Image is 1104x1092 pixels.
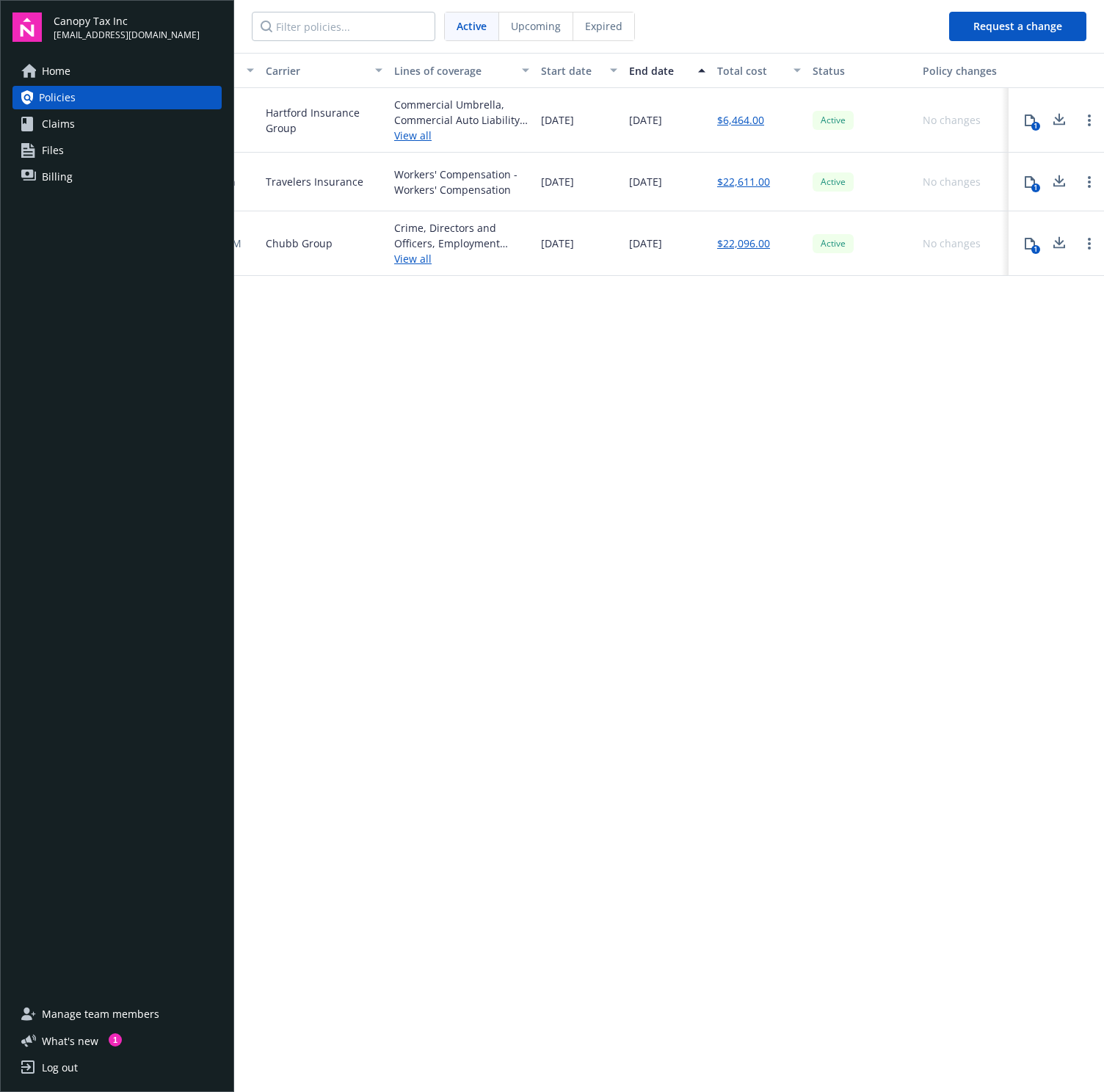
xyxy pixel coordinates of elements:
[394,167,529,197] div: Workers' Compensation - Workers' Compensation
[717,174,770,189] a: $22,611.00
[923,236,981,251] div: No changes
[1081,235,1098,252] a: Open options
[54,13,200,29] span: Canopy Tax Inc
[917,53,1009,88] button: Policy changes
[1015,106,1045,135] button: 1
[12,112,222,136] a: Claims
[535,53,623,88] button: Start date
[394,63,513,79] div: Lines of coverage
[12,86,222,109] a: Policies
[1031,122,1040,131] div: 1
[42,1033,98,1049] span: What ' s new
[511,18,561,34] span: Upcoming
[12,165,222,189] a: Billing
[923,112,981,128] div: No changes
[923,63,1003,79] div: Policy changes
[12,12,42,42] img: navigator-logo.svg
[541,112,574,128] span: [DATE]
[394,97,529,128] div: Commercial Umbrella, Commercial Auto Liability, Commercial Property - Commercial Property, Genera...
[629,112,662,128] span: [DATE]
[12,139,222,162] a: Files
[260,53,388,88] button: Carrier
[266,63,366,79] div: Carrier
[629,174,662,189] span: [DATE]
[629,63,689,79] div: End date
[42,59,70,83] span: Home
[717,112,764,128] a: $6,464.00
[54,12,222,42] button: Canopy Tax Inc[EMAIL_ADDRESS][DOMAIN_NAME]
[585,18,622,34] span: Expired
[717,236,770,251] a: $22,096.00
[266,236,333,251] span: Chubb Group
[717,63,785,79] div: Total cost
[394,128,529,143] a: View all
[541,63,601,79] div: Start date
[818,175,848,189] span: Active
[1015,167,1045,197] button: 1
[109,1033,122,1046] div: 1
[266,105,382,136] span: Hartford Insurance Group
[42,1002,159,1026] span: Manage team members
[923,174,981,189] div: No changes
[42,139,64,162] span: Files
[1031,183,1040,192] div: 1
[623,53,711,88] button: End date
[629,236,662,251] span: [DATE]
[54,29,200,42] span: [EMAIL_ADDRESS][DOMAIN_NAME]
[394,220,529,251] div: Crime, Directors and Officers, Employment Practices Liability, Fiduciary Liability
[1015,229,1045,258] button: 1
[818,114,848,127] span: Active
[12,1002,222,1026] a: Manage team members
[388,53,535,88] button: Lines of coverage
[42,165,73,189] span: Billing
[457,18,487,34] span: Active
[711,53,807,88] button: Total cost
[12,1033,122,1049] button: What's new1
[39,86,76,109] span: Policies
[818,237,848,250] span: Active
[1031,245,1040,254] div: 1
[12,59,222,83] a: Home
[42,112,75,136] span: Claims
[252,12,435,41] input: Filter policies...
[949,12,1086,41] button: Request a change
[394,251,529,266] a: View all
[541,174,574,189] span: [DATE]
[1081,173,1098,191] a: Open options
[807,53,917,88] button: Status
[42,1056,78,1080] div: Log out
[541,236,574,251] span: [DATE]
[1081,112,1098,129] a: Open options
[813,63,911,79] div: Status
[266,174,363,189] span: Travelers Insurance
